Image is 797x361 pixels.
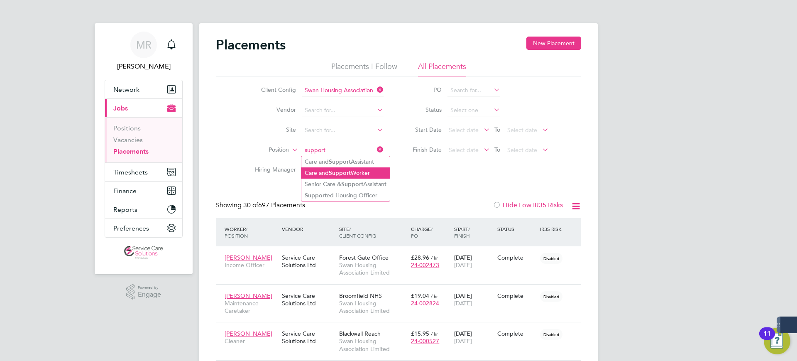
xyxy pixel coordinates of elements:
span: Matt Robson [105,61,183,71]
a: Vacancies [113,136,143,144]
div: Site [337,221,409,243]
label: PO [404,86,442,93]
span: Select date [449,126,479,134]
div: [DATE] [452,326,495,349]
span: Maintenance Caretaker [225,300,278,314]
div: Vendor [280,221,337,236]
li: Care and Worker [301,167,390,179]
div: Jobs [105,117,182,162]
div: Status [495,221,538,236]
span: MR [136,39,152,50]
span: Jobs [113,104,128,112]
label: Start Date [404,126,442,133]
li: All Placements [418,61,466,76]
span: £28.96 [411,254,429,261]
span: Network [113,86,139,93]
span: Swan Housing Association Limited [339,261,407,276]
span: / PO [411,226,433,239]
span: Select date [507,126,537,134]
div: Complete [497,292,536,300]
label: Vendor [248,106,296,113]
button: Preferences [105,219,182,237]
span: / hr [431,331,438,337]
span: [PERSON_NAME] [225,254,272,261]
span: Cleaner [225,337,278,345]
div: Service Care Solutions Ltd [280,326,337,349]
span: Broomfield NHS [339,292,382,300]
span: £15.95 [411,330,429,337]
span: To [492,144,503,155]
span: Forest Gate Office [339,254,389,261]
span: Swan Housing Association Limited [339,300,407,314]
img: servicecare-logo-retina.png [124,246,163,259]
span: Timesheets [113,168,148,176]
span: Select date [449,146,479,154]
span: To [492,124,503,135]
div: [DATE] [452,288,495,311]
div: Start [452,221,495,243]
div: Service Care Solutions Ltd [280,250,337,273]
label: Status [404,106,442,113]
span: / Finish [454,226,470,239]
span: / Position [225,226,248,239]
b: Support [305,192,327,199]
div: Service Care Solutions Ltd [280,288,337,311]
label: Client Config [248,86,296,93]
li: Placements I Follow [331,61,397,76]
span: Finance [113,187,137,195]
label: Hide Low IR35 Risks [493,201,563,209]
button: Timesheets [105,163,182,181]
span: 30 of [243,201,258,209]
span: Disabled [540,291,562,302]
label: Position [241,146,289,154]
span: Income Officer [225,261,278,269]
div: Worker [222,221,280,243]
span: 24-002824 [411,300,439,307]
button: Open Resource Center, 11 new notifications [764,328,790,354]
b: Support [341,181,363,188]
span: Select date [507,146,537,154]
a: Positions [113,124,141,132]
label: Hiring Manager [248,166,296,173]
span: / hr [431,293,438,299]
button: New Placement [526,37,581,50]
li: ed Housing Officer [301,190,390,201]
h2: Placements [216,37,286,53]
span: Disabled [540,329,562,340]
div: Complete [497,254,536,261]
input: Search for... [302,125,384,136]
div: Charge [409,221,452,243]
button: Network [105,80,182,98]
span: [PERSON_NAME] [225,330,272,337]
span: Preferences [113,224,149,232]
a: [PERSON_NAME]Maintenance CaretakerService Care Solutions LtdBroomfield NHSSwan Housing Associatio... [222,287,581,295]
label: Site [248,126,296,133]
div: IR35 Risk [538,221,567,236]
button: Reports [105,200,182,219]
input: Search for... [302,105,384,116]
button: Jobs [105,99,182,117]
span: 697 Placements [243,201,305,209]
a: Placements [113,147,149,155]
li: Care and Assistant [301,156,390,167]
a: Powered byEngage [126,284,161,300]
div: 11 [763,334,771,344]
span: [DATE] [454,300,472,307]
div: Complete [497,330,536,337]
input: Search for... [302,145,384,156]
span: [PERSON_NAME] [225,292,272,300]
a: MR[PERSON_NAME] [105,32,183,71]
span: Reports [113,206,137,214]
span: [DATE] [454,337,472,345]
a: [PERSON_NAME]CleanerService Care Solutions LtdBlackwall ReachSwan Housing Association Limited£15.... [222,325,581,332]
span: Swan Housing Association Limited [339,337,407,352]
input: Search for... [447,85,500,96]
span: Powered by [138,284,161,291]
b: Support [329,158,351,165]
li: Senior Care & Assistant [301,179,390,190]
span: Engage [138,291,161,298]
span: 24-000527 [411,337,439,345]
a: Go to home page [105,246,183,259]
div: Showing [216,201,307,210]
a: [PERSON_NAME]Income OfficerService Care Solutions LtdForest Gate OfficeSwan Housing Association L... [222,249,581,256]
